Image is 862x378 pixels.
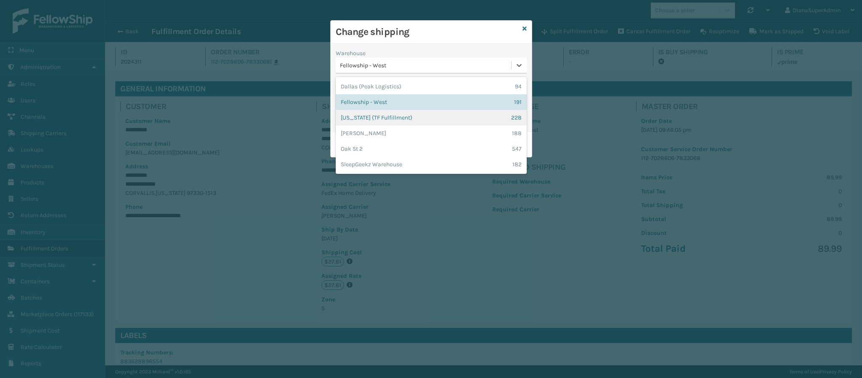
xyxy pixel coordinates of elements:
[511,113,522,122] div: 228
[336,26,519,38] h3: Change shipping
[336,125,527,141] div: [PERSON_NAME]
[336,79,527,94] div: Dallas (Peak Logistics)
[512,144,522,153] div: 547
[336,94,527,110] div: Fellowship - West
[512,160,522,169] div: 182
[515,82,522,91] div: 94
[514,98,522,106] div: 191
[336,157,527,172] div: SleepGeekz Warehouse
[340,61,512,70] div: Fellowship - West
[512,129,522,138] div: 188
[336,49,366,58] label: Warehouse
[336,141,527,157] div: Oak St 2
[336,110,527,125] div: [US_STATE] (TF Fulfillment)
